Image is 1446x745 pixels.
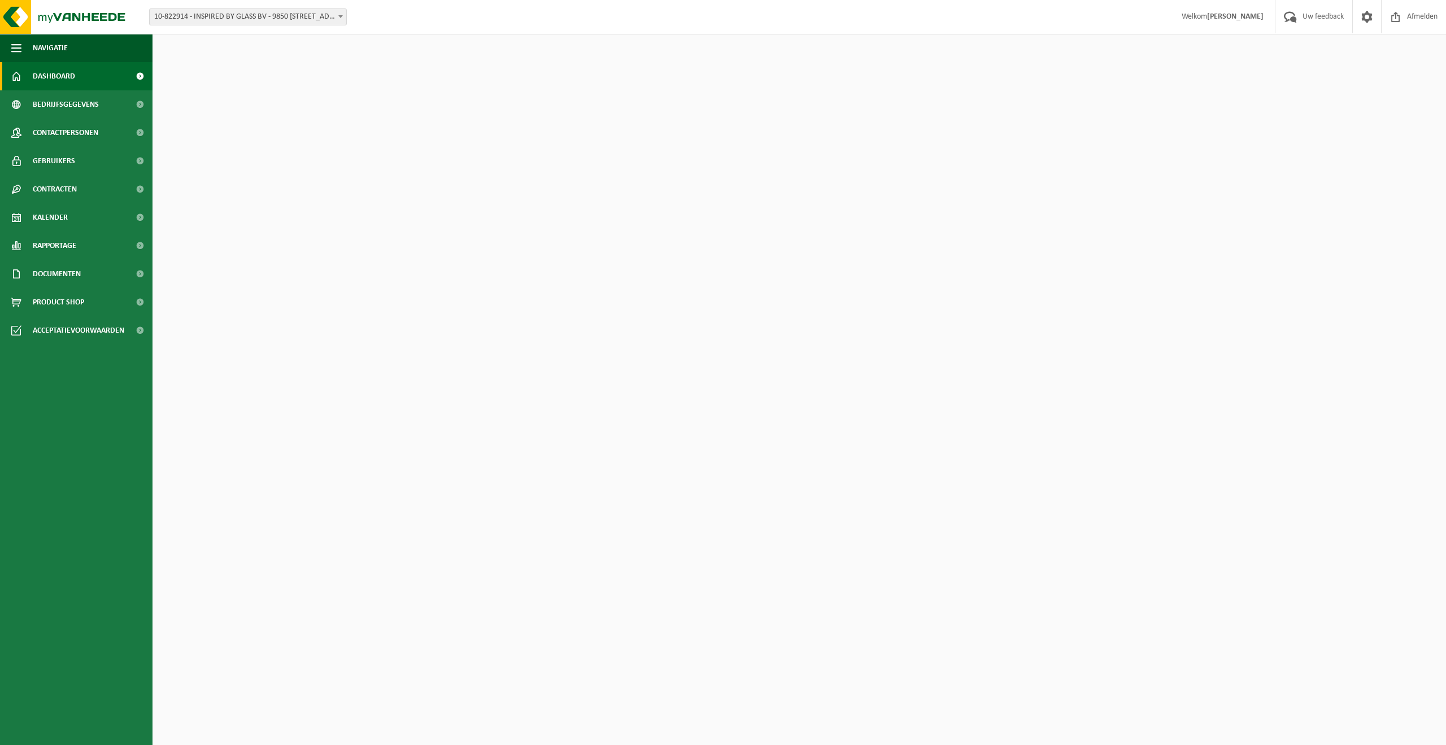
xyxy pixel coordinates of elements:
span: 10-822914 - INSPIRED BY GLASS BV - 9850 LANDEGEM, VOSSELARESTRAAT 71C (BUS 1) [149,8,347,25]
strong: [PERSON_NAME] [1207,12,1264,21]
span: Contactpersonen [33,119,98,147]
span: Gebruikers [33,147,75,175]
span: 10-822914 - INSPIRED BY GLASS BV - 9850 LANDEGEM, VOSSELARESTRAAT 71C (BUS 1) [150,9,346,25]
span: Acceptatievoorwaarden [33,316,124,345]
span: Documenten [33,260,81,288]
span: Rapportage [33,232,76,260]
span: Contracten [33,175,77,203]
span: Kalender [33,203,68,232]
span: Bedrijfsgegevens [33,90,99,119]
span: Navigatie [33,34,68,62]
span: Product Shop [33,288,84,316]
span: Dashboard [33,62,75,90]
